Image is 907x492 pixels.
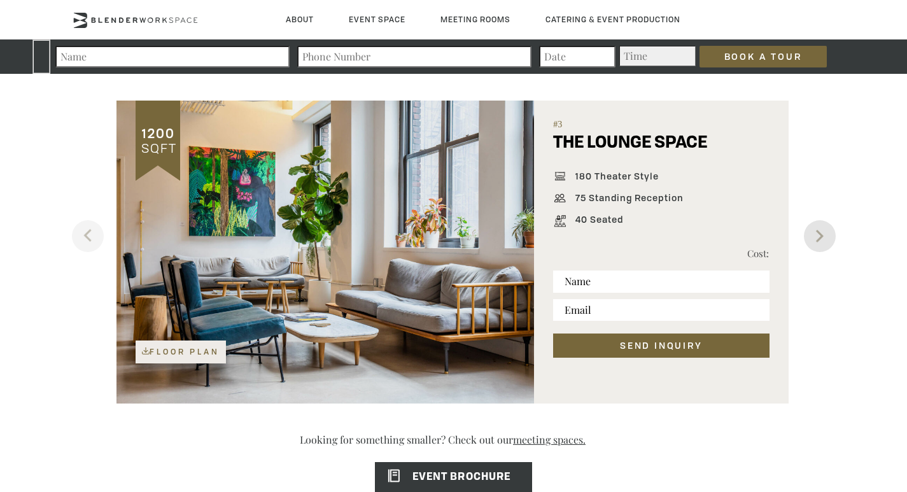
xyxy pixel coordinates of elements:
[141,125,175,142] span: 1200
[700,46,827,67] input: Book a Tour
[569,193,684,207] span: 75 Standing Reception
[72,220,104,252] button: Previous
[513,423,607,456] a: meeting spaces.
[375,472,510,482] span: EVENT BROCHURE
[55,46,290,67] input: Name
[569,214,623,228] span: 40 Seated
[569,171,659,185] span: 180 Theater Style
[553,134,707,166] h5: THE LOUNGE SPACE
[553,299,769,321] input: Email
[553,271,769,292] input: Name
[539,46,615,67] input: Date
[553,120,769,134] span: #3
[661,246,770,261] p: Cost:
[804,220,836,252] button: Next
[110,433,798,459] p: Looking for something smaller? Check out our
[136,341,226,363] a: Floor Plan
[678,329,907,492] iframe: Chat Widget
[553,334,769,358] button: SEND INQUIRY
[139,139,177,157] span: SQFT
[297,46,531,67] input: Phone Number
